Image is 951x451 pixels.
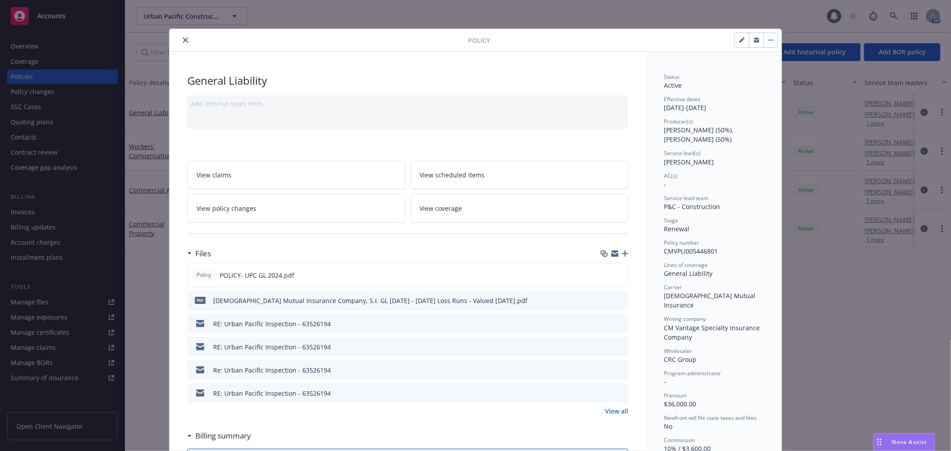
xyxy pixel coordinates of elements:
a: View claims [187,161,405,189]
div: [DEMOGRAPHIC_DATA] Mutual Insurance Company, S.I. GL [DATE] - [DATE] Loss Runs - Valued [DATE].pdf [213,296,527,305]
span: Renewal [664,225,689,233]
span: Effective dates [664,95,700,103]
h3: Billing summary [195,430,251,442]
span: View policy changes [197,204,256,213]
span: pdf [195,297,206,303]
a: View scheduled items [411,161,629,189]
span: View coverage [420,204,462,213]
button: preview file [617,365,625,375]
div: [DATE] - [DATE] [664,95,764,112]
span: Premium [664,392,687,399]
div: General Liability [187,73,628,88]
button: preview file [617,342,625,352]
a: View policy changes [187,194,405,222]
div: RE: Urban Pacific Inspection - 63526194 [213,319,331,328]
span: Commission [664,436,695,444]
span: Status [664,73,679,81]
span: [DEMOGRAPHIC_DATA] Mutual Insurance [664,291,757,309]
div: Files [187,248,211,259]
button: download file [602,389,609,398]
span: Writing company [664,315,706,323]
div: Add internal notes here... [191,99,625,108]
span: Newfront will file state taxes and fees [664,414,757,422]
button: download file [602,296,609,305]
span: View claims [197,170,231,180]
div: Billing summary [187,430,251,442]
button: preview file [617,389,625,398]
span: General Liability [664,269,712,278]
span: Program administrator [664,369,721,377]
span: No [664,422,672,430]
span: P&C - Construction [664,202,720,211]
button: preview file [617,296,625,305]
span: Service lead team [664,194,708,202]
span: [PERSON_NAME] [664,158,714,166]
span: - [664,377,666,386]
span: Policy [468,36,490,45]
span: Policy [195,271,213,279]
a: View coverage [411,194,629,222]
span: View scheduled items [420,170,485,180]
button: preview file [617,319,625,328]
span: Carrier [664,283,682,291]
button: Nova Assist [873,433,935,451]
span: Lines of coverage [664,261,708,269]
button: download file [602,319,609,328]
button: preview file [616,271,624,280]
span: $36,000.00 [664,400,696,408]
a: View all [605,406,628,416]
button: close [180,35,191,45]
span: - [664,180,666,189]
span: CRC Group [664,355,696,364]
span: CMVPLI005446801 [664,247,718,255]
span: Stage [664,217,678,224]
button: download file [602,365,609,375]
span: Policy number [664,239,699,246]
span: Producer(s) [664,118,693,125]
div: RE: Urban Pacific Inspection - 63526194 [213,389,331,398]
span: Active [664,81,682,90]
div: Drag to move [874,434,885,451]
span: [PERSON_NAME] (50%), [PERSON_NAME] (50%) [664,126,735,143]
span: AC(s) [664,172,677,180]
button: download file [602,342,609,352]
span: Service lead(s) [664,149,700,157]
h3: Files [195,248,211,259]
div: Re: Urban Pacific Inspection - 63526194 [213,365,331,375]
span: CM Vantage Specialty Insurance Company [664,324,762,341]
div: RE: Urban Pacific Inspection - 63526194 [213,342,331,352]
button: download file [602,271,609,280]
span: POLICY- UPC GL 2024.pdf [220,271,294,280]
span: Nova Assist [892,438,927,446]
span: Wholesaler [664,347,692,355]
